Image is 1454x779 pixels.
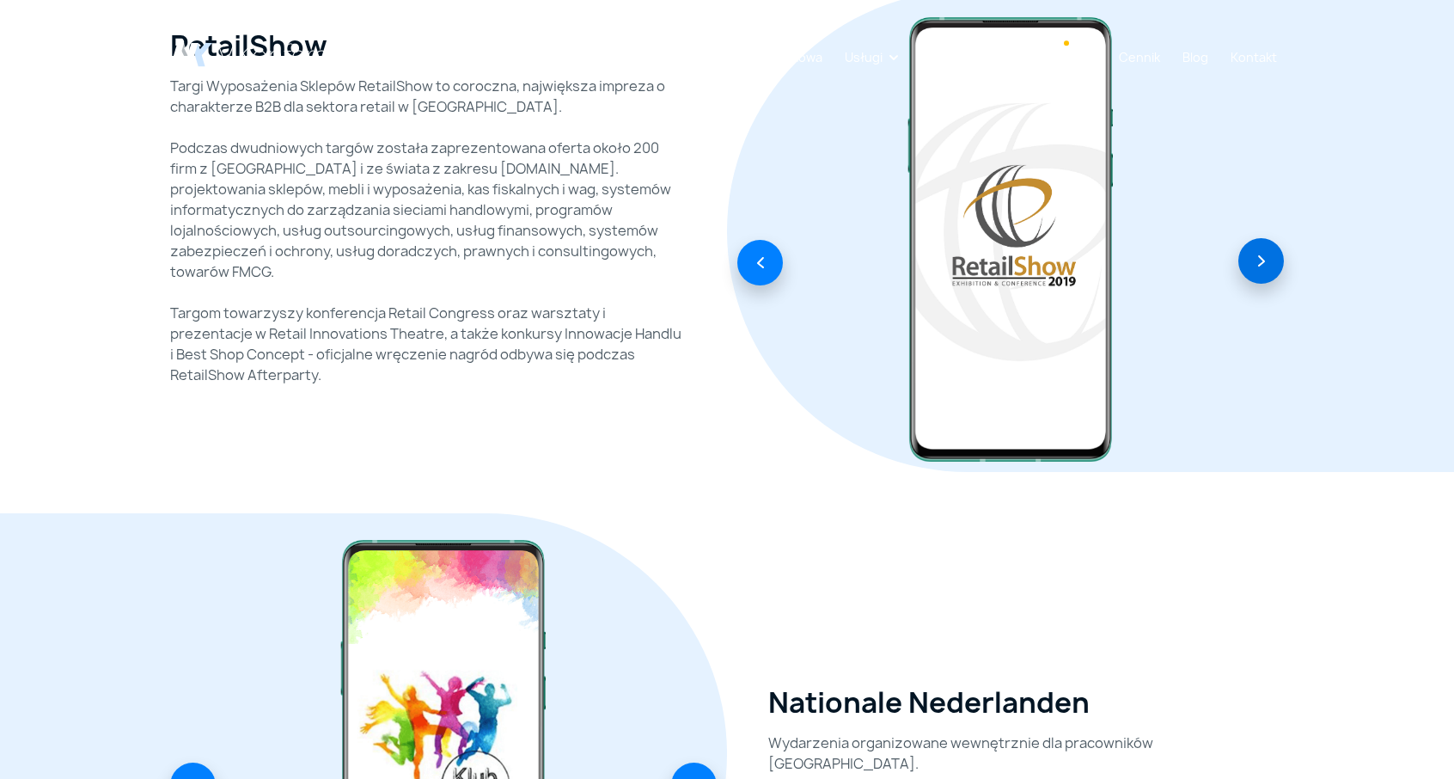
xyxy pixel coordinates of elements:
a: Realizacje [1029,41,1103,73]
a: Funkcjonalności [912,41,1020,73]
p: Wydarzenia organizowane wewnętrznie dla pracowników [GEOGRAPHIC_DATA]. [768,733,1284,774]
a: Strona domowa [723,41,829,73]
a: Blog [1176,41,1215,73]
a: Cennik [1112,41,1167,73]
p: Targi Wyposażenia Sklepów RetailShow to coroczna, największa impreza o charakterze B2B dla sektor... [170,76,686,385]
a: Usługi [838,41,889,73]
h2: Nationale Nederlanden [768,686,1090,719]
img: RetailShow [896,8,1125,472]
a: Kontakt [1224,41,1284,73]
